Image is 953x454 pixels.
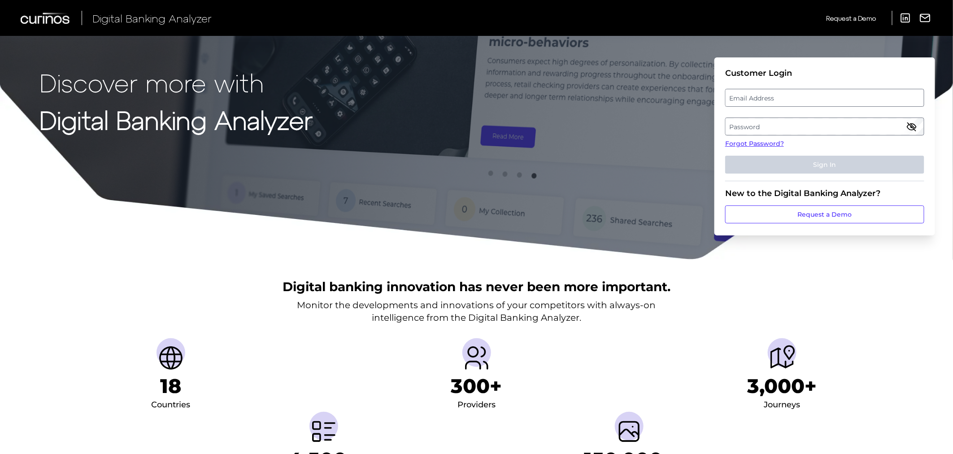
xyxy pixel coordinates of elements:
div: Countries [151,398,190,412]
a: Request a Demo [826,11,876,26]
p: Monitor the developments and innovations of your competitors with always-on intelligence from the... [297,299,656,324]
h1: 18 [160,374,181,398]
div: Providers [457,398,496,412]
label: Password [726,118,923,135]
span: Request a Demo [826,14,876,22]
img: Countries [157,344,185,372]
img: Metrics [309,417,338,446]
div: New to the Digital Banking Analyzer? [725,188,924,198]
a: Request a Demo [725,205,924,223]
img: Curinos [21,13,71,24]
div: Customer Login [725,68,924,78]
h2: Digital banking innovation has never been more important. [283,278,670,295]
img: Journeys [768,344,796,372]
span: Digital Banking Analyzer [92,12,212,25]
h1: 300+ [451,374,502,398]
div: Journeys [764,398,801,412]
img: Providers [462,344,491,372]
button: Sign In [725,156,924,174]
p: Discover more with [39,68,313,96]
img: Screenshots [615,417,644,446]
h1: 3,000+ [748,374,817,398]
a: Forgot Password? [725,139,924,148]
label: Email Address [726,90,923,106]
strong: Digital Banking Analyzer [39,105,313,135]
